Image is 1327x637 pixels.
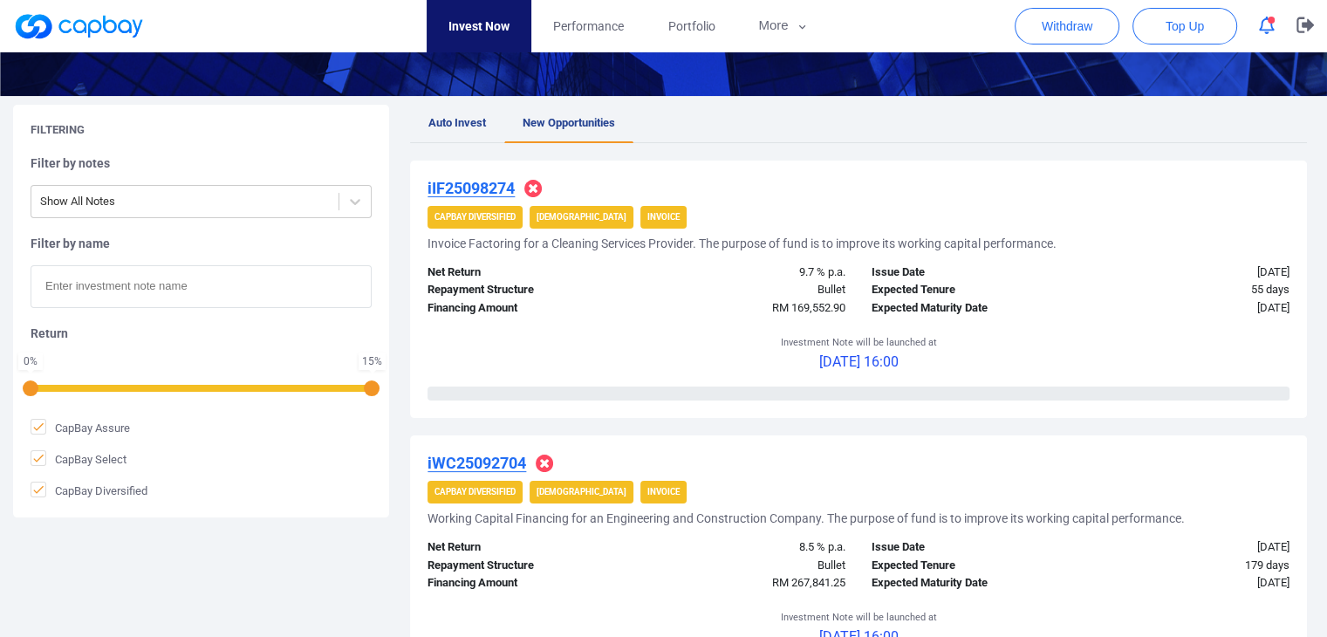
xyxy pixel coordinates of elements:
[414,538,636,557] div: Net Return
[781,351,937,373] p: [DATE] 16:00
[537,212,626,222] strong: [DEMOGRAPHIC_DATA]
[647,212,680,222] strong: Invoice
[523,116,615,129] span: New Opportunities
[858,299,1080,318] div: Expected Maturity Date
[647,487,680,497] strong: Invoice
[858,557,1080,575] div: Expected Tenure
[414,299,636,318] div: Financing Amount
[858,281,1080,299] div: Expected Tenure
[537,487,626,497] strong: [DEMOGRAPHIC_DATA]
[31,155,372,171] h5: Filter by notes
[1081,574,1303,592] div: [DATE]
[637,538,858,557] div: 8.5 % p.a.
[31,122,85,138] h5: Filtering
[1166,17,1204,35] span: Top Up
[772,576,845,589] span: RM 267,841.25
[1081,538,1303,557] div: [DATE]
[637,281,858,299] div: Bullet
[428,116,486,129] span: Auto Invest
[362,356,382,366] div: 15 %
[1132,8,1237,45] button: Top Up
[31,265,372,308] input: Enter investment note name
[31,419,130,436] span: CapBay Assure
[22,356,39,366] div: 0 %
[1081,299,1303,318] div: [DATE]
[1081,557,1303,575] div: 179 days
[414,281,636,299] div: Repayment Structure
[637,264,858,282] div: 9.7 % p.a.
[414,574,636,592] div: Financing Amount
[858,574,1080,592] div: Expected Maturity Date
[1081,264,1303,282] div: [DATE]
[434,487,516,497] strong: CapBay Diversified
[781,335,937,351] p: Investment Note will be launched at
[772,301,845,314] span: RM 169,552.90
[858,264,1080,282] div: Issue Date
[31,482,147,499] span: CapBay Diversified
[858,538,1080,557] div: Issue Date
[31,236,372,251] h5: Filter by name
[31,325,372,341] h5: Return
[428,510,1185,526] h5: Working Capital Financing for an Engineering and Construction Company. The purpose of fund is to ...
[31,450,127,468] span: CapBay Select
[428,179,515,197] u: iIF25098274
[434,212,516,222] strong: CapBay Diversified
[781,610,937,626] p: Investment Note will be launched at
[428,236,1057,251] h5: Invoice Factoring for a Cleaning Services Provider. The purpose of fund is to improve its working...
[428,454,526,472] u: iWC25092704
[637,557,858,575] div: Bullet
[414,557,636,575] div: Repayment Structure
[1081,281,1303,299] div: 55 days
[667,17,715,36] span: Portfolio
[414,264,636,282] div: Net Return
[553,17,624,36] span: Performance
[1015,8,1119,45] button: Withdraw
